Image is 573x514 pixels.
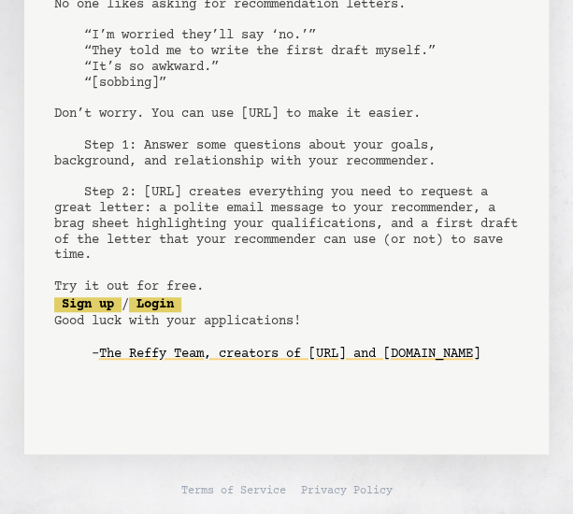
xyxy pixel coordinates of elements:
[99,339,480,369] a: The Reffy Team, creators of [URL] and [DOMAIN_NAME]
[181,484,286,499] a: Terms of Service
[54,297,122,312] a: Sign up
[92,345,520,364] div: -
[301,484,393,499] a: Privacy Policy
[129,297,181,312] a: Login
